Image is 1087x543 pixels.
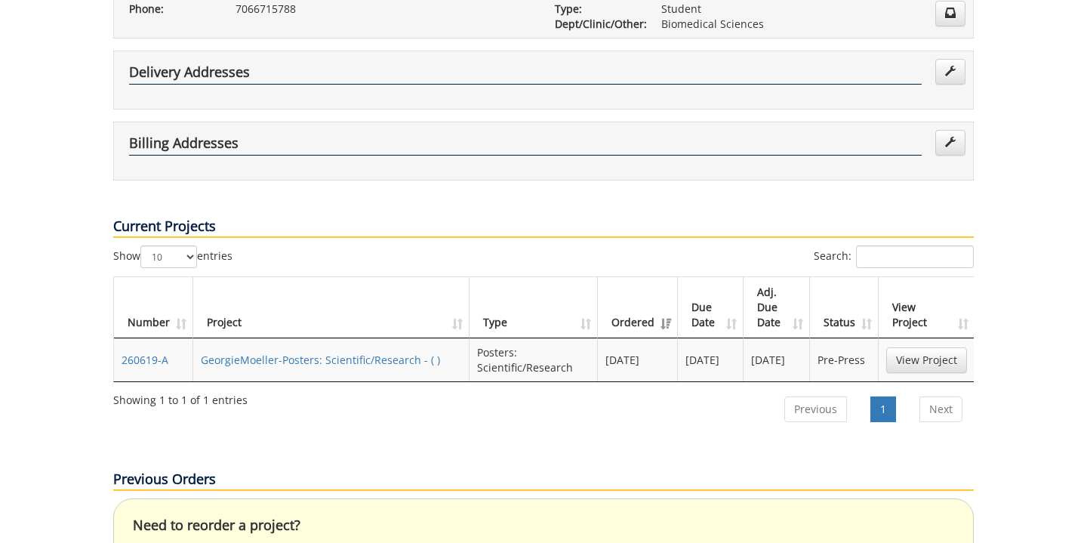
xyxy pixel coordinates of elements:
a: Next [919,396,962,422]
label: Show entries [113,245,232,268]
th: View Project: activate to sort column ascending [879,277,975,338]
th: Status: activate to sort column ascending [810,277,879,338]
p: Dept/Clinic/Other: [555,17,639,32]
a: GeorgieMoeller-Posters: Scientific/Research - ( ) [201,353,440,367]
td: [DATE] [678,338,744,381]
th: Number: activate to sort column ascending [114,277,193,338]
select: Showentries [140,245,197,268]
p: Biomedical Sciences [661,17,958,32]
td: [DATE] [598,338,678,381]
input: Search: [856,245,974,268]
h4: Delivery Addresses [129,65,922,85]
p: Phone: [129,2,213,17]
h4: Need to reorder a project? [133,518,954,533]
a: Edit Addresses [935,130,965,156]
p: Current Projects [113,217,974,238]
td: Pre-Press [810,338,879,381]
label: Search: [814,245,974,268]
td: [DATE] [744,338,810,381]
th: Adj. Due Date: activate to sort column ascending [744,277,810,338]
th: Project: activate to sort column ascending [193,277,470,338]
a: View Project [886,347,967,373]
a: Edit Addresses [935,59,965,85]
th: Ordered: activate to sort column ascending [598,277,678,338]
td: Posters: Scientific/Research [470,338,598,381]
a: Previous [784,396,847,422]
p: Previous Orders [113,470,974,491]
a: 1 [870,396,896,422]
a: 260619-A [122,353,168,367]
th: Type: activate to sort column ascending [470,277,598,338]
div: Showing 1 to 1 of 1 entries [113,387,248,408]
p: 7066715788 [236,2,532,17]
th: Due Date: activate to sort column ascending [678,277,744,338]
h4: Billing Addresses [129,136,922,156]
a: Change Communication Preferences [935,1,965,26]
p: Student [661,2,958,17]
p: Type: [555,2,639,17]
